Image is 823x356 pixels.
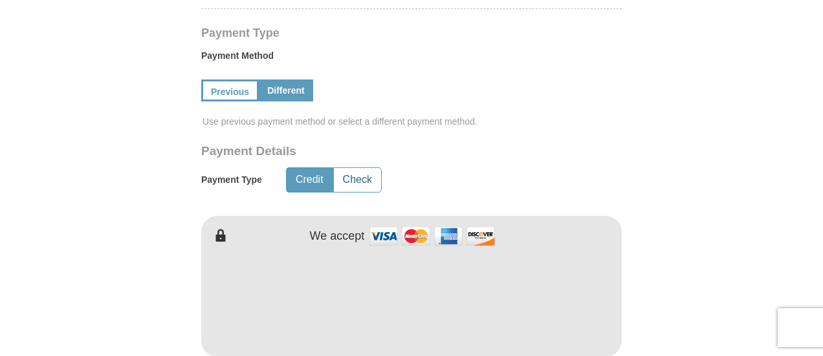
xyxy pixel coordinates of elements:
[334,168,381,192] button: Check
[203,115,623,128] span: Use previous payment method or select a different payment method.
[201,49,622,68] label: Payment Method
[201,174,262,185] h5: Payment Type
[201,79,259,101] a: Previous
[201,144,531,159] h3: Payment Details
[259,79,313,101] a: Different
[201,28,622,38] h4: Payment Type
[287,168,333,192] button: Credit
[310,229,365,244] h4: We accept
[368,222,497,250] img: credit cards accepted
